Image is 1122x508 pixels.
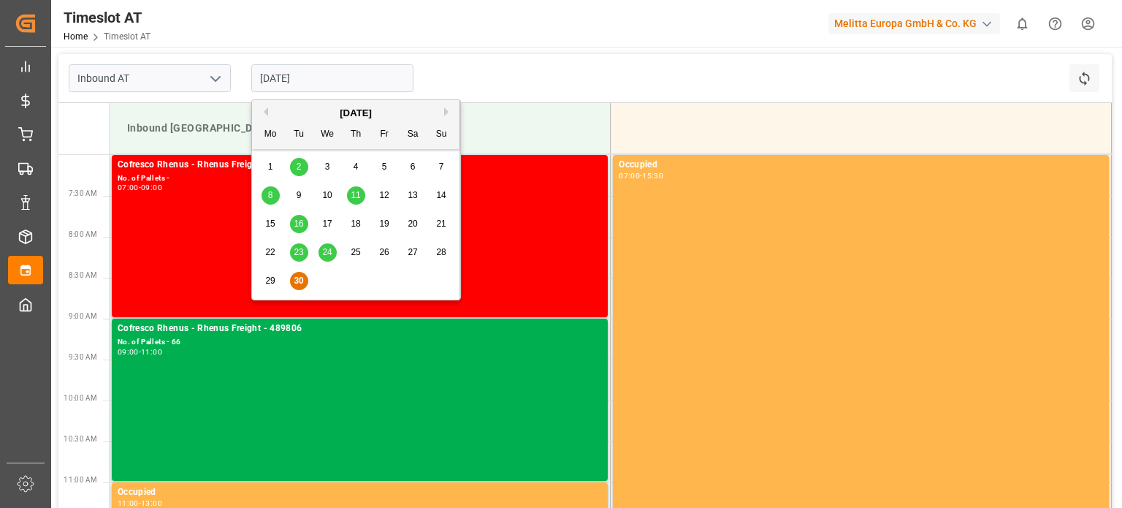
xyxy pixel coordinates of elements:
div: Tu [290,126,308,144]
span: 8:30 AM [69,271,97,279]
div: Choose Friday, September 19th, 2025 [375,215,394,233]
span: 10:00 AM [64,394,97,402]
span: 10 [322,190,332,200]
div: Choose Monday, September 15th, 2025 [262,215,280,233]
span: 1 [268,162,273,172]
div: Choose Wednesday, September 10th, 2025 [318,186,337,205]
div: Melitta Europa GmbH & Co. KG [828,13,1000,34]
span: 3 [325,162,330,172]
div: Choose Monday, September 29th, 2025 [262,272,280,290]
span: 15 [265,219,275,229]
div: 09:00 [118,349,139,355]
div: [DATE] [252,106,459,121]
span: 10:30 AM [64,435,97,443]
button: open menu [204,67,226,90]
div: Cofresco Rhenus - Rhenus Freight - 489858 [118,158,602,173]
div: No. of Pallets - [118,173,602,185]
div: Choose Thursday, September 18th, 2025 [347,215,365,233]
span: 4 [354,162,359,172]
span: 7 [439,162,444,172]
div: We [318,126,337,144]
div: - [640,173,642,179]
span: 20 [408,219,417,229]
span: 30 [294,276,303,286]
div: 07:00 [619,173,640,179]
div: 07:00 [118,184,139,191]
span: 23 [294,247,303,257]
div: Choose Tuesday, September 2nd, 2025 [290,158,308,176]
div: Cofresco Rhenus - Rhenus Freight - 489806 [118,322,602,336]
div: Su [432,126,451,144]
div: Choose Sunday, September 28th, 2025 [432,243,451,262]
div: 13:00 [141,500,162,507]
div: Occupied [118,485,602,500]
div: Mo [262,126,280,144]
input: Type to search/select [69,64,231,92]
div: 15:30 [642,173,663,179]
span: 17 [322,219,332,229]
span: 6 [411,162,416,172]
div: - [139,349,141,355]
div: Sa [404,126,422,144]
span: 9:00 AM [69,312,97,320]
input: DD-MM-YYYY [251,64,413,92]
div: Choose Sunday, September 14th, 2025 [432,186,451,205]
span: 24 [322,247,332,257]
div: Choose Tuesday, September 30th, 2025 [290,272,308,290]
button: Next Month [444,107,453,116]
div: Fr [375,126,394,144]
button: Melitta Europa GmbH & Co. KG [828,10,1006,37]
span: 21 [436,219,446,229]
span: 12 [379,190,389,200]
div: Choose Tuesday, September 9th, 2025 [290,186,308,205]
span: 9 [297,190,302,200]
div: Inbound [GEOGRAPHIC_DATA] [121,115,598,142]
span: 14 [436,190,446,200]
span: 25 [351,247,360,257]
div: Choose Tuesday, September 23rd, 2025 [290,243,308,262]
a: Home [64,31,88,42]
div: - [139,500,141,507]
span: 2 [297,162,302,172]
div: Choose Thursday, September 11th, 2025 [347,186,365,205]
span: 16 [294,219,303,229]
div: Choose Wednesday, September 17th, 2025 [318,215,337,233]
div: Choose Saturday, September 6th, 2025 [404,158,422,176]
div: Choose Monday, September 8th, 2025 [262,186,280,205]
span: 8:00 AM [69,230,97,238]
div: Choose Saturday, September 27th, 2025 [404,243,422,262]
div: Choose Thursday, September 25th, 2025 [347,243,365,262]
div: month 2025-09 [256,153,456,295]
span: 27 [408,247,417,257]
span: 29 [265,276,275,286]
div: 11:00 [141,349,162,355]
button: show 0 new notifications [1006,7,1039,40]
div: 11:00 [118,500,139,507]
div: Choose Friday, September 5th, 2025 [375,158,394,176]
span: 8 [268,190,273,200]
div: Choose Wednesday, September 3rd, 2025 [318,158,337,176]
div: Choose Sunday, September 7th, 2025 [432,158,451,176]
span: 28 [436,247,446,257]
div: Choose Tuesday, September 16th, 2025 [290,215,308,233]
div: 09:00 [141,184,162,191]
div: Choose Wednesday, September 24th, 2025 [318,243,337,262]
div: Choose Monday, September 22nd, 2025 [262,243,280,262]
div: Choose Saturday, September 13th, 2025 [404,186,422,205]
button: Previous Month [259,107,268,116]
div: Choose Monday, September 1st, 2025 [262,158,280,176]
div: Occupied [619,158,1103,173]
span: 26 [379,247,389,257]
div: Timeslot AT [64,7,150,29]
div: No. of Pallets - 66 [118,336,602,349]
span: 11:00 AM [64,476,97,484]
span: 11 [351,190,360,200]
div: Choose Thursday, September 4th, 2025 [347,158,365,176]
span: 22 [265,247,275,257]
div: Choose Saturday, September 20th, 2025 [404,215,422,233]
div: Choose Friday, September 26th, 2025 [375,243,394,262]
div: Choose Friday, September 12th, 2025 [375,186,394,205]
span: 5 [382,162,387,172]
span: 13 [408,190,417,200]
span: 9:30 AM [69,353,97,361]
